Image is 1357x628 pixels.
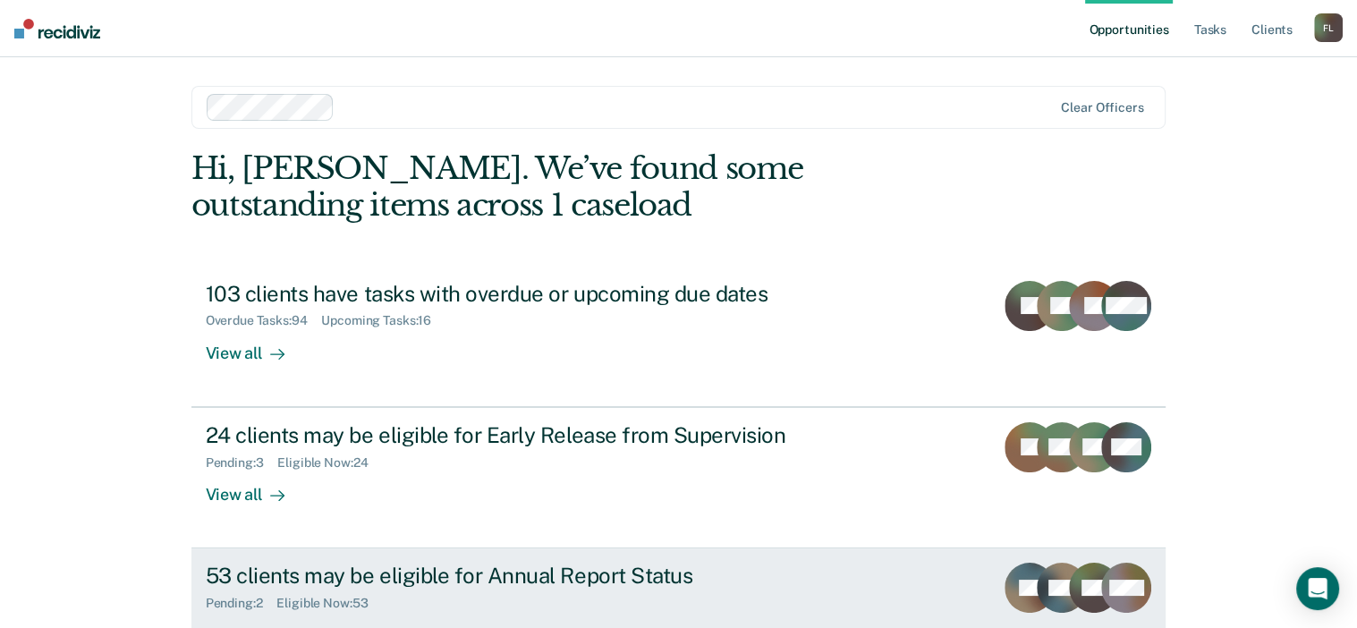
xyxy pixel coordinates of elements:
[276,596,382,611] div: Eligible Now : 53
[191,407,1166,548] a: 24 clients may be eligible for Early Release from SupervisionPending:3Eligible Now:24View all
[206,422,834,448] div: 24 clients may be eligible for Early Release from Supervision
[206,328,306,363] div: View all
[1314,13,1343,42] div: F L
[191,267,1166,407] a: 103 clients have tasks with overdue or upcoming due datesOverdue Tasks:94Upcoming Tasks:16View all
[206,313,322,328] div: Overdue Tasks : 94
[206,455,278,471] div: Pending : 3
[1061,100,1143,115] div: Clear officers
[206,563,834,589] div: 53 clients may be eligible for Annual Report Status
[206,596,277,611] div: Pending : 2
[1314,13,1343,42] button: FL
[321,313,445,328] div: Upcoming Tasks : 16
[206,470,306,505] div: View all
[14,19,100,38] img: Recidiviz
[277,455,382,471] div: Eligible Now : 24
[191,150,971,224] div: Hi, [PERSON_NAME]. We’ve found some outstanding items across 1 caseload
[1296,567,1339,610] div: Open Intercom Messenger
[206,281,834,307] div: 103 clients have tasks with overdue or upcoming due dates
